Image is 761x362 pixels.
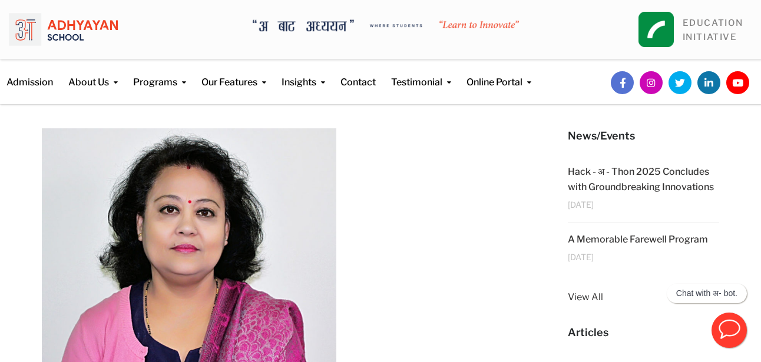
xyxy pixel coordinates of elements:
[568,200,594,209] span: [DATE]
[253,19,519,32] img: A Bata Adhyayan where students learn to Innovate
[201,59,266,89] a: Our Features
[568,166,714,192] a: Hack - अ - Thon 2025 Concludes with Groundbreaking Innovations
[676,288,737,298] p: Chat with अ- bot.
[68,59,118,89] a: About Us
[568,325,720,340] h5: Articles
[6,59,53,89] a: Admission
[340,59,376,89] a: Contact
[466,59,531,89] a: Online Portal
[282,59,325,89] a: Insights
[638,12,674,47] img: square_leapfrog
[9,9,118,50] img: logo
[568,290,720,305] a: View All
[391,59,451,89] a: Testimonial
[133,59,186,89] a: Programs
[683,18,743,42] a: EDUCATIONINITIATIVE
[568,253,594,261] span: [DATE]
[568,128,720,144] h5: News/Events
[568,234,708,245] a: A Memorable Farewell Program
